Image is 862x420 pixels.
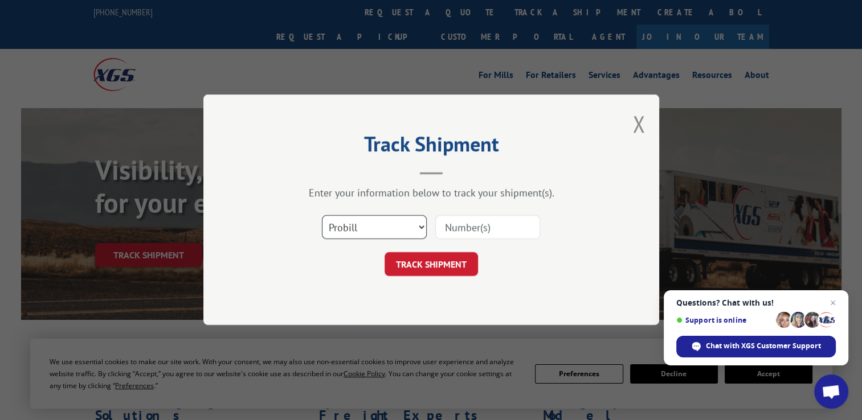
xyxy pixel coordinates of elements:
[632,109,645,139] button: Close modal
[676,336,836,357] div: Chat with XGS Customer Support
[385,253,478,277] button: TRACK SHIPMENT
[260,187,602,200] div: Enter your information below to track your shipment(s).
[435,216,540,240] input: Number(s)
[826,296,840,310] span: Close chat
[676,298,836,307] span: Questions? Chat with us!
[814,374,848,409] div: Open chat
[676,316,772,324] span: Support is online
[706,341,821,351] span: Chat with XGS Customer Support
[260,136,602,158] h2: Track Shipment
